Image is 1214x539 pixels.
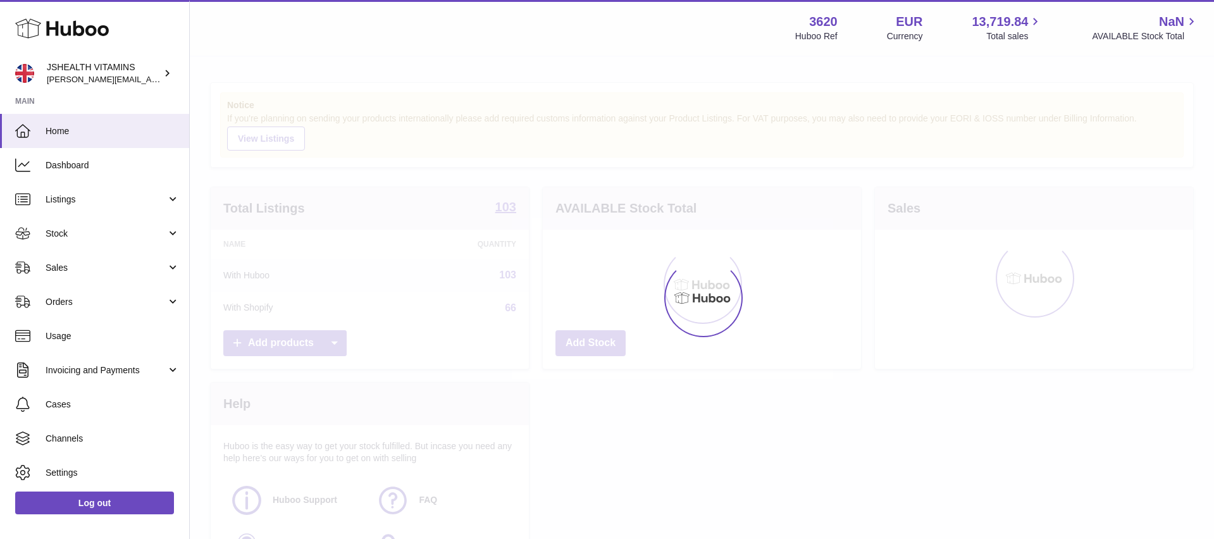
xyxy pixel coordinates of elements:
span: Invoicing and Payments [46,364,166,376]
div: Currency [887,30,923,42]
span: Cases [46,399,180,411]
span: Settings [46,467,180,479]
strong: 3620 [809,13,838,30]
span: [PERSON_NAME][EMAIL_ADDRESS][DOMAIN_NAME] [47,74,254,84]
span: AVAILABLE Stock Total [1092,30,1199,42]
span: Total sales [986,30,1043,42]
span: Channels [46,433,180,445]
span: Sales [46,262,166,274]
span: Orders [46,296,166,308]
span: NaN [1159,13,1184,30]
span: Home [46,125,180,137]
span: Listings [46,194,166,206]
a: Log out [15,492,174,514]
div: Huboo Ref [795,30,838,42]
a: NaN AVAILABLE Stock Total [1092,13,1199,42]
span: 13,719.84 [972,13,1028,30]
span: Stock [46,228,166,240]
img: francesca@jshealthvitamins.com [15,64,34,83]
span: Usage [46,330,180,342]
strong: EUR [896,13,922,30]
a: 13,719.84 Total sales [972,13,1043,42]
span: Dashboard [46,159,180,171]
div: JSHEALTH VITAMINS [47,61,161,85]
